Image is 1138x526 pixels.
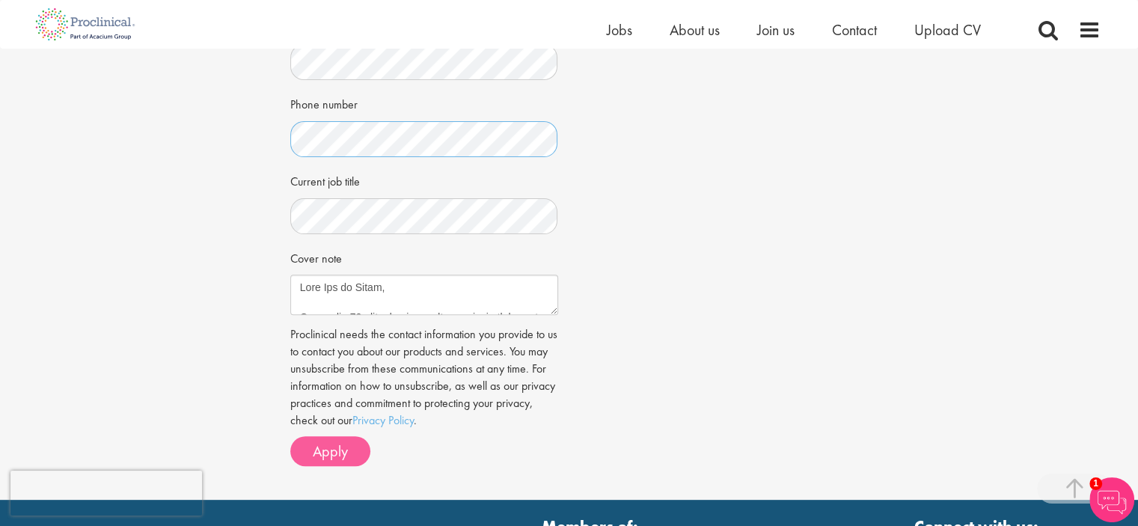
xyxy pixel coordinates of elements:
[607,20,632,40] a: Jobs
[1089,477,1102,490] span: 1
[290,275,558,315] textarea: Lore Ips do Sitam, Cons adip 82 elits do eiusmodtemporinci utlaboreet do magnaaliqu enimadmi, ven...
[757,20,795,40] a: Join us
[10,471,202,516] iframe: reCAPTCHA
[290,436,370,466] button: Apply
[290,91,358,114] label: Phone number
[290,326,558,429] p: Proclinical needs the contact information you provide to us to contact you about our products and...
[313,441,348,461] span: Apply
[914,20,981,40] a: Upload CV
[290,168,360,191] label: Current job title
[670,20,720,40] a: About us
[832,20,877,40] a: Contact
[352,412,414,428] a: Privacy Policy
[290,245,342,268] label: Cover note
[1089,477,1134,522] img: Chatbot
